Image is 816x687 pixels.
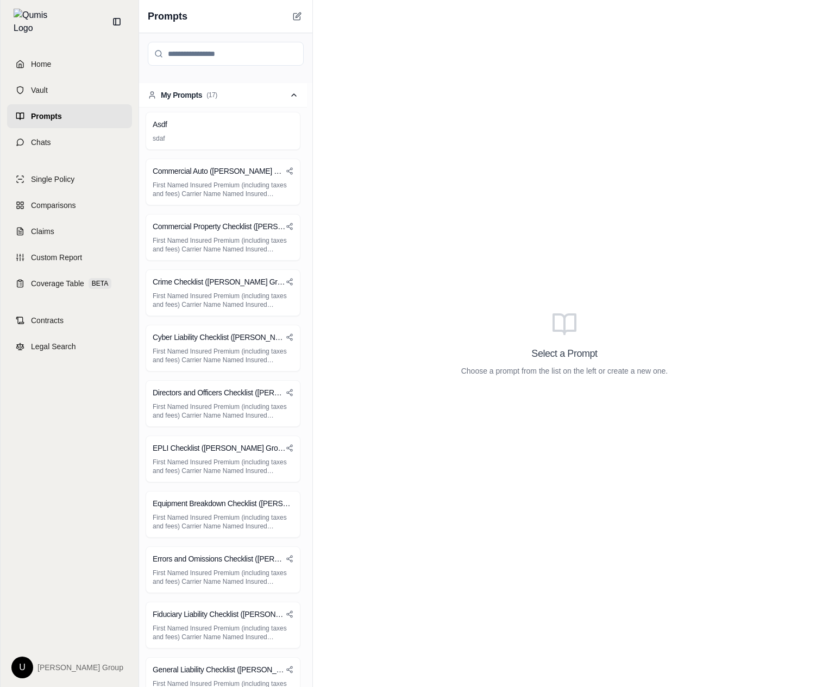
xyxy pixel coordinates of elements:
h3: Commercial Property Checklist ([PERSON_NAME] Group) [153,221,286,232]
p: First Named Insured Premium (including taxes and fees) Carrier Name Named Insured Schedule Locati... [153,402,293,420]
span: BETA [89,278,111,289]
a: Prompts [7,104,132,128]
h3: EPLI Checklist ([PERSON_NAME] Group) [153,443,286,453]
h3: Errors and Omissions Checklist ([PERSON_NAME] Group) [153,553,286,564]
h3: General Liability Checklist ([PERSON_NAME] Group) [153,664,286,675]
a: Comparisons [7,193,132,217]
p: First Named Insured Premium (including taxes and fees) Carrier Name Named Insured Schedule Liabil... [153,181,293,198]
p: First Named Insured Premium (including taxes and fees) Carrier Name Named Insured Schedule Locati... [153,236,293,254]
a: Home [7,52,132,76]
a: Coverage TableBETA [7,272,132,295]
span: My Prompts [161,90,202,100]
img: Qumis Logo [14,9,54,35]
h3: Asdf [153,119,167,130]
a: Contracts [7,308,132,332]
span: Contracts [31,315,64,326]
a: Legal Search [7,335,132,358]
button: Create New Prompt [291,10,304,23]
span: Prompts [148,9,187,24]
p: First Named Insured Premium (including taxes and fees) Carrier Name Named Insured Schedule Locati... [153,513,293,531]
p: First Named Insured Premium (including taxes and fees) Carrier Name Named Insured Schedule Locati... [153,569,293,586]
h3: Crime Checklist ([PERSON_NAME] Group) [153,276,286,287]
p: sdaf [153,134,293,143]
h3: Select a Prompt [531,346,597,361]
span: Prompts [31,111,62,122]
span: Chats [31,137,51,148]
span: Claims [31,226,54,237]
p: First Named Insured Premium (including taxes and fees) Carrier Name Named Insured Schedule Types ... [153,292,293,309]
a: Custom Report [7,245,132,269]
p: First Named Insured Premium (including taxes and fees) Carrier Name Named Insured Schedule Locati... [153,458,293,475]
a: Single Policy [7,167,132,191]
a: Vault [7,78,132,102]
span: Single Policy [31,174,74,185]
h3: Cyber Liability Checklist ([PERSON_NAME] Group) [153,332,286,343]
button: Collapse sidebar [108,13,125,30]
button: My Prompts(17) [139,83,307,108]
span: ( 17 ) [206,91,217,99]
span: Coverage Table [31,278,84,289]
span: [PERSON_NAME] Group [37,662,123,673]
h3: Fiduciary Liability Checklist ([PERSON_NAME] Group) [153,609,286,620]
span: Custom Report [31,252,82,263]
span: Comparisons [31,200,76,211]
h3: Directors and Officers Checklist ([PERSON_NAME] Group) [153,387,286,398]
p: First Named Insured Premium (including taxes and fees) Carrier Name Named Insured Schedule Locati... [153,624,293,641]
h3: Commercial Auto ([PERSON_NAME] Group) [153,166,286,177]
h3: Equipment Breakdown Checklist ([PERSON_NAME] Group) [153,498,293,509]
a: Chats [7,130,132,154]
div: U [11,657,33,678]
span: Vault [31,85,48,96]
span: Legal Search [31,341,76,352]
a: Claims [7,219,132,243]
p: First Named Insured Premium (including taxes and fees) Carrier Name Named Insured Schedule Locati... [153,347,293,364]
p: Choose a prompt from the list on the left or create a new one. [461,365,668,376]
span: Home [31,59,51,70]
